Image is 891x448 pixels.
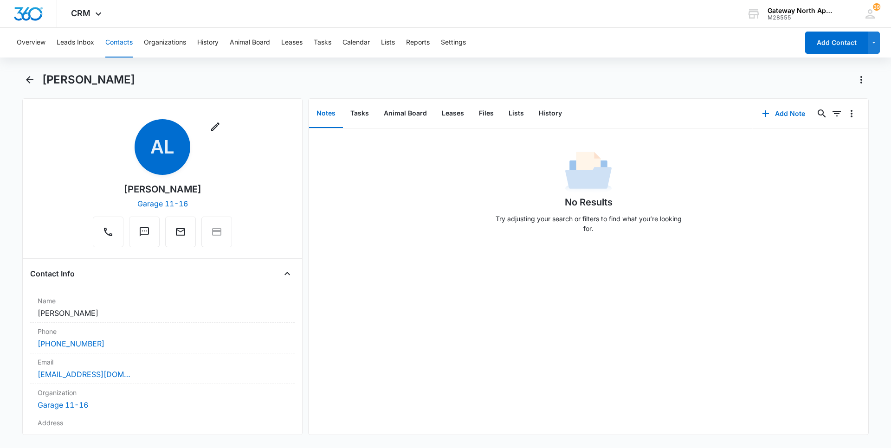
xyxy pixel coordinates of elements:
div: OrganizationGarage 11-16 [30,384,295,414]
button: Tasks [343,99,376,128]
label: Name [38,296,287,306]
button: Animal Board [376,99,434,128]
button: Search... [814,106,829,121]
div: account id [768,14,835,21]
button: History [531,99,569,128]
div: [PERSON_NAME] [124,182,201,196]
button: History [197,28,219,58]
button: Calendar [342,28,370,58]
div: notifications count [873,3,880,11]
button: Filters [829,106,844,121]
div: Phone[PHONE_NUMBER] [30,323,295,353]
span: 39 [873,3,880,11]
label: Phone [38,326,287,336]
a: Garage 11-16 [137,199,188,208]
button: Call [93,217,123,247]
label: Organization [38,388,287,397]
label: Email [38,357,287,367]
img: No Data [565,149,612,195]
button: Notes [309,99,343,128]
label: Address [38,418,287,428]
button: Contacts [105,28,133,58]
button: Overview [17,28,45,58]
button: Settings [441,28,466,58]
a: [EMAIL_ADDRESS][DOMAIN_NAME] [38,369,130,380]
button: Add Contact [805,32,868,54]
div: account name [768,7,835,14]
dd: --- [38,429,287,441]
div: Email[EMAIL_ADDRESS][DOMAIN_NAME] [30,353,295,384]
button: Leases [434,99,471,128]
button: Animal Board [230,28,270,58]
button: Organizations [144,28,186,58]
button: Add Note [753,102,814,125]
button: Reports [406,28,430,58]
a: Email [165,231,196,239]
button: Lists [381,28,395,58]
a: Call [93,231,123,239]
button: Files [471,99,501,128]
h4: Contact Info [30,268,75,279]
div: Address--- [30,414,295,445]
div: Name[PERSON_NAME] [30,292,295,323]
button: Email [165,217,196,247]
span: CRM [71,8,90,18]
p: Try adjusting your search or filters to find what you’re looking for. [491,214,686,233]
button: Text [129,217,160,247]
span: AL [135,119,190,175]
button: Back [22,72,37,87]
button: Actions [854,72,869,87]
a: [PHONE_NUMBER] [38,338,104,349]
a: Text [129,231,160,239]
button: Leads Inbox [57,28,94,58]
button: Lists [501,99,531,128]
button: Leases [281,28,303,58]
dd: [PERSON_NAME] [38,307,287,319]
button: Tasks [314,28,331,58]
h1: [PERSON_NAME] [42,73,135,87]
h1: No Results [565,195,613,209]
button: Close [280,266,295,281]
button: Overflow Menu [844,106,859,121]
a: Garage 11-16 [38,400,88,410]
